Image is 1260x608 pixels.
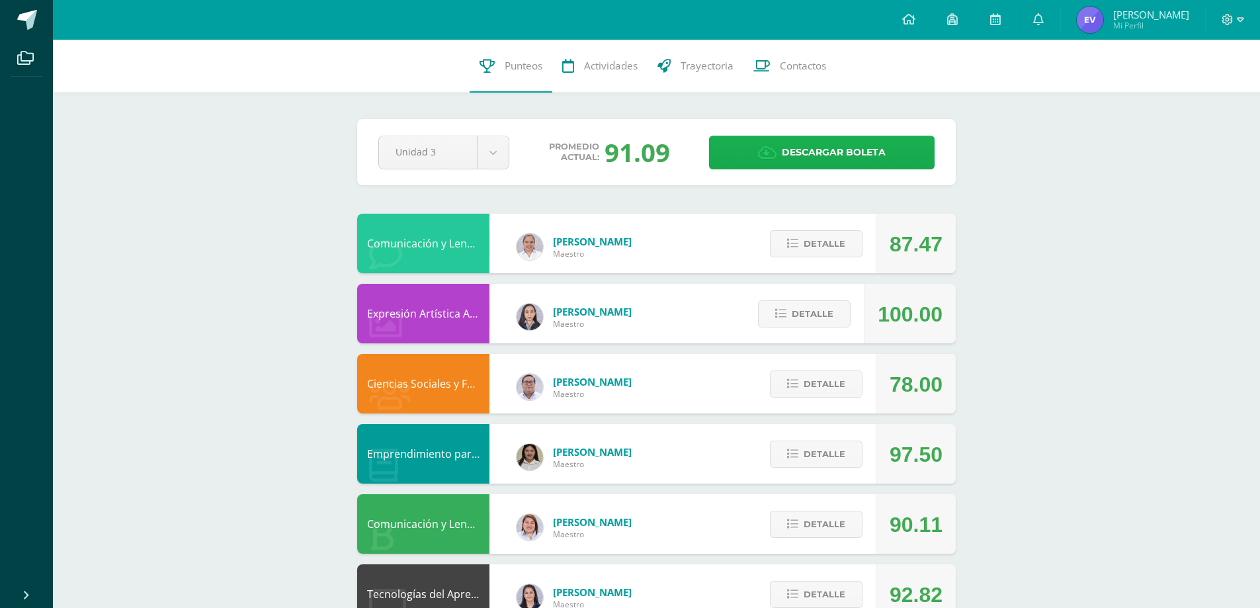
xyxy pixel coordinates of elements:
[804,442,845,466] span: Detalle
[505,59,542,73] span: Punteos
[770,581,862,608] button: Detalle
[552,40,648,93] a: Actividades
[553,445,632,458] span: [PERSON_NAME]
[890,425,943,484] div: 97.50
[770,441,862,468] button: Detalle
[549,142,599,163] span: Promedio actual:
[584,59,638,73] span: Actividades
[743,40,836,93] a: Contactos
[379,136,509,169] a: Unidad 3
[770,511,862,538] button: Detalle
[770,230,862,257] button: Detalle
[470,40,552,93] a: Punteos
[782,136,886,169] span: Descargar boleta
[648,40,743,93] a: Trayectoria
[804,232,845,256] span: Detalle
[770,370,862,398] button: Detalle
[553,529,632,540] span: Maestro
[517,444,543,470] img: 7b13906345788fecd41e6b3029541beb.png
[890,214,943,274] div: 87.47
[758,300,851,327] button: Detalle
[605,135,670,169] div: 91.09
[804,372,845,396] span: Detalle
[553,235,632,248] span: [PERSON_NAME]
[357,284,489,343] div: Expresión Artística ARTES PLÁSTICAS
[890,355,943,414] div: 78.00
[553,586,632,599] span: [PERSON_NAME]
[553,248,632,259] span: Maestro
[804,512,845,537] span: Detalle
[517,304,543,330] img: 35694fb3d471466e11a043d39e0d13e5.png
[1113,8,1189,21] span: [PERSON_NAME]
[1077,7,1103,33] img: 1d783d36c0c1c5223af21090f2d2739b.png
[396,136,460,167] span: Unidad 3
[890,495,943,554] div: 90.11
[357,354,489,413] div: Ciencias Sociales y Formación Ciudadana
[553,305,632,318] span: [PERSON_NAME]
[553,318,632,329] span: Maestro
[517,374,543,400] img: 5778bd7e28cf89dedf9ffa8080fc1cd8.png
[804,582,845,607] span: Detalle
[553,515,632,529] span: [PERSON_NAME]
[553,388,632,400] span: Maestro
[357,424,489,484] div: Emprendimiento para la Productividad
[709,136,935,169] a: Descargar boleta
[553,458,632,470] span: Maestro
[517,234,543,260] img: 04fbc0eeb5f5f8cf55eb7ff53337e28b.png
[1113,20,1189,31] span: Mi Perfil
[357,494,489,554] div: Comunicación y Lenguaje, Idioma Español
[681,59,734,73] span: Trayectoria
[517,514,543,541] img: a4e180d3c88e615cdf9cba2a7be06673.png
[878,284,943,344] div: 100.00
[792,302,833,326] span: Detalle
[553,375,632,388] span: [PERSON_NAME]
[780,59,826,73] span: Contactos
[357,214,489,273] div: Comunicación y Lenguaje, Inglés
